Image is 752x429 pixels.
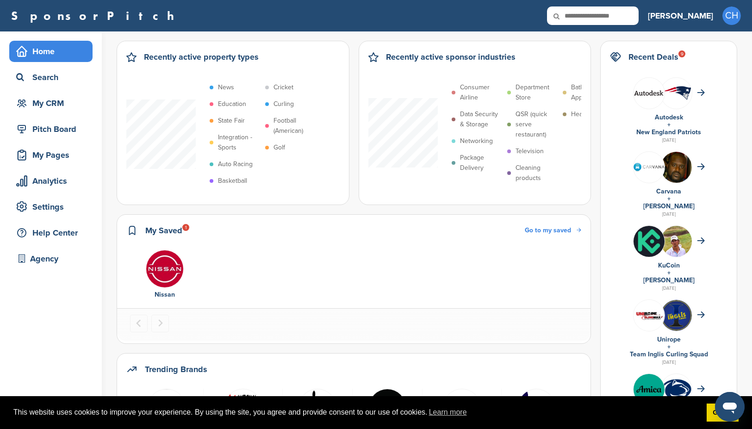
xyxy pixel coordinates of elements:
a: Settings [9,196,93,218]
a: Go to my saved [525,225,581,236]
a: New England Patriots [636,128,701,136]
div: Settings [14,199,93,215]
img: Data [148,389,186,427]
p: Curling [273,99,294,109]
img: Data [368,389,406,427]
p: Networking [460,136,493,146]
div: [DATE] [610,136,727,144]
p: Consumer Airline [460,82,503,103]
a: Gencan [427,389,497,426]
a: SponsorPitch [11,10,180,22]
a: Data [208,389,278,426]
h3: [PERSON_NAME] [648,9,713,22]
div: Home [14,43,93,60]
h2: Recently active property types [144,50,259,63]
span: CH [722,6,741,25]
a: Search [9,67,93,88]
h2: Recently active sponsor industries [386,50,516,63]
p: Bathroom Appliances [571,82,614,103]
img: Shaquille o'neal in 2011 (cropped) [661,152,692,188]
a: + [667,343,671,351]
p: Health [571,109,590,119]
div: Agency [14,250,93,267]
p: News [218,82,234,93]
p: State Fair [218,116,245,126]
p: Golf [273,143,285,153]
a: KuCoin [658,261,680,269]
a: Data [506,389,566,426]
div: Analytics [14,173,93,189]
p: Data Security & Storage [460,109,503,130]
a: learn more about cookies [428,405,468,419]
a: Pitch Board [9,118,93,140]
a: My CRM [9,93,93,114]
a: Unirope [657,336,681,343]
div: 1 of 1 [130,250,199,300]
div: 1 [182,224,189,231]
a: Help Center [9,222,93,243]
a: [PERSON_NAME] [643,276,695,284]
img: Open uri20141112 64162 1m4tozd?1415806781 [661,226,692,269]
img: Carvana logo [634,163,665,171]
button: Previous slide [130,315,148,332]
img: Data?1415811651 [661,86,692,100]
a: Team Inglis Curling Squad [630,350,708,358]
p: QSR (quick serve restaurant) [516,109,558,140]
span: This website uses cookies to improve your experience. By using the site, you agree and provide co... [13,405,699,419]
a: Data [357,389,417,426]
h2: Trending Brands [145,363,207,376]
img: jmj71fb 400x400 [634,226,665,257]
img: Open uri20141112 50798 187e3xf [298,389,336,427]
h2: Recent Deals [628,50,678,63]
a: Nissan logo Nissan [135,250,195,300]
a: + [667,121,671,129]
a: Autodesk [655,113,683,121]
a: dismiss cookie message [707,404,739,422]
a: Analytics [9,170,93,192]
div: [DATE] [610,210,727,218]
p: Education [218,99,246,109]
p: Television [516,146,544,156]
img: Data [517,389,555,427]
img: 170px penn state nittany lions logo.svg [661,379,692,400]
button: Next slide [151,315,169,332]
h2: My Saved [145,224,182,237]
div: Search [14,69,93,86]
div: 9 [678,50,685,57]
a: Open uri20141112 50798 187e3xf [287,389,348,426]
iframe: Button to launch messaging window [715,392,745,422]
div: Nissan [135,290,195,300]
p: Cricket [273,82,293,93]
div: My CRM [14,95,93,112]
img: Nissan logo [146,250,184,288]
p: Auto Racing [218,159,253,169]
div: Pitch Board [14,121,93,137]
a: [PERSON_NAME] [643,202,695,210]
img: Gencan [443,389,481,427]
span: Go to my saved [525,226,571,234]
img: 308633180 592082202703760 345377490651361792 n [634,300,665,331]
p: Cleaning products [516,163,558,183]
a: Data [135,389,199,426]
a: Carvana [656,187,681,195]
p: Football (American) [273,116,316,136]
p: Basketball [218,176,247,186]
a: Agency [9,248,93,269]
a: Home [9,41,93,62]
a: + [667,269,671,277]
div: [DATE] [610,284,727,292]
div: [DATE] [610,358,727,367]
img: Iga3kywp 400x400 [661,300,692,331]
p: Package Delivery [460,153,503,173]
div: Help Center [14,224,93,241]
a: + [667,195,671,203]
div: My Pages [14,147,93,163]
p: Department Store [516,82,558,103]
img: Data [224,389,262,427]
p: Integration - Sports [218,132,261,153]
a: My Pages [9,144,93,166]
img: Trgrqf8g 400x400 [634,374,665,405]
a: [PERSON_NAME] [648,6,713,26]
img: Data [634,90,665,96]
